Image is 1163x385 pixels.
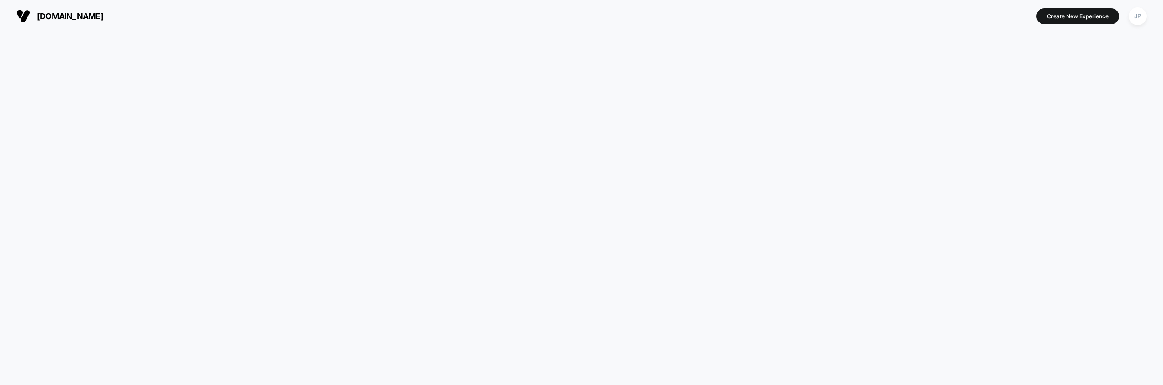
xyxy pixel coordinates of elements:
button: Create New Experience [1036,8,1119,24]
button: JP [1126,7,1149,26]
div: JP [1129,7,1147,25]
button: [DOMAIN_NAME] [14,9,106,23]
img: Visually logo [16,9,30,23]
span: [DOMAIN_NAME] [37,11,103,21]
